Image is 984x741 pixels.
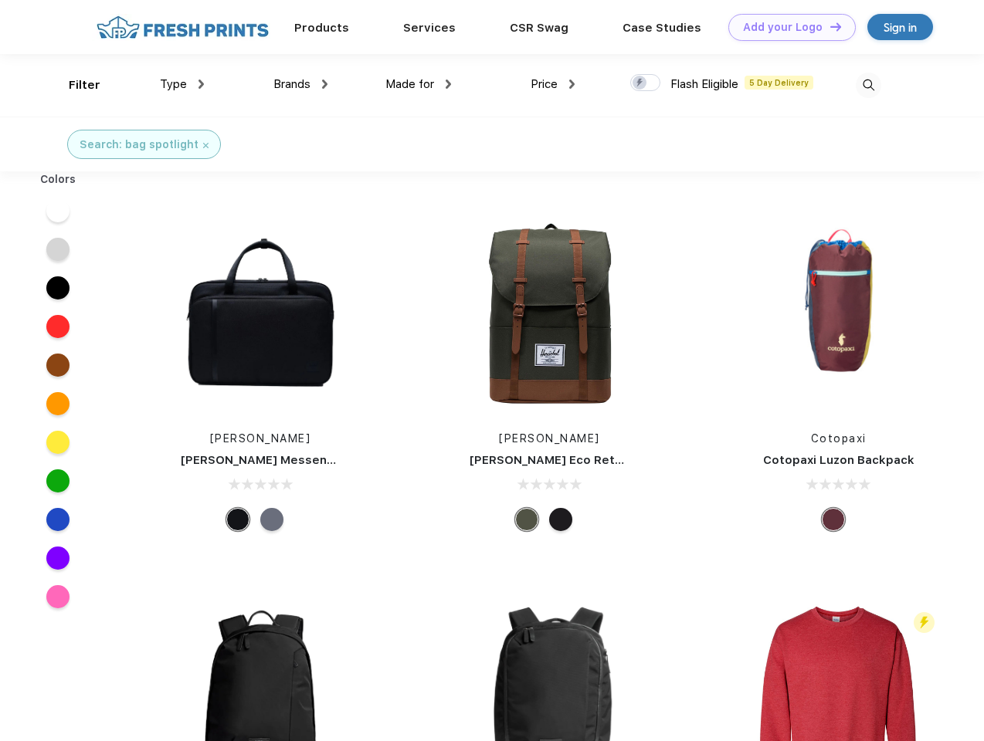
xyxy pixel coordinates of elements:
span: Price [531,77,558,91]
div: Black [226,508,249,531]
div: Search: bag spotlight [80,137,198,153]
img: filter_cancel.svg [203,143,209,148]
img: func=resize&h=266 [446,210,652,415]
a: [PERSON_NAME] [499,432,600,445]
a: [PERSON_NAME] [210,432,311,445]
img: fo%20logo%202.webp [92,14,273,41]
div: Filter [69,76,100,94]
div: Black [549,508,572,531]
a: [PERSON_NAME] Messenger [181,453,348,467]
a: Cotopaxi [811,432,867,445]
span: Type [160,77,187,91]
div: Forest [515,508,538,531]
img: flash_active_toggle.svg [914,612,935,633]
a: Sign in [867,14,933,40]
img: func=resize&h=266 [158,210,363,415]
img: dropdown.png [322,80,327,89]
a: Cotopaxi Luzon Backpack [763,453,914,467]
span: Flash Eligible [670,77,738,91]
img: dropdown.png [198,80,204,89]
div: Add your Logo [743,21,823,34]
img: desktop_search.svg [856,73,881,98]
img: func=resize&h=266 [736,210,942,415]
span: 5 Day Delivery [745,76,813,90]
img: DT [830,22,841,31]
div: Surprise [822,508,845,531]
div: Raven Crosshatch [260,508,283,531]
a: [PERSON_NAME] Eco Retreat 15" Computer Backpack [470,453,786,467]
img: dropdown.png [446,80,451,89]
div: Sign in [884,19,917,36]
div: Colors [29,171,88,188]
img: dropdown.png [569,80,575,89]
a: Products [294,21,349,35]
span: Made for [385,77,434,91]
span: Brands [273,77,310,91]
